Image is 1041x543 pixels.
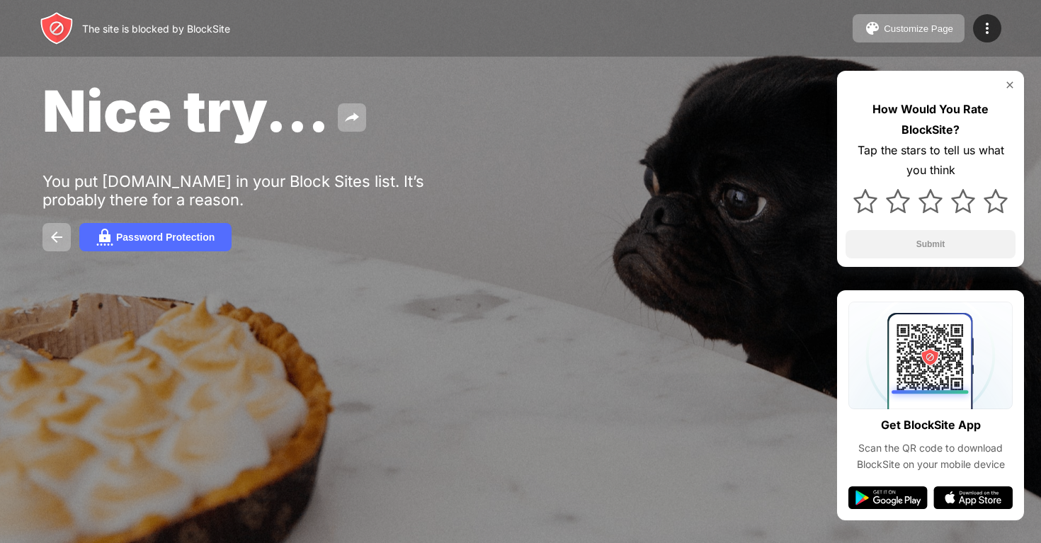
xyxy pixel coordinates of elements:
div: Get BlockSite App [881,415,981,435]
img: star.svg [853,189,877,213]
button: Submit [846,230,1016,258]
img: star.svg [951,189,975,213]
div: How Would You Rate BlockSite? [846,99,1016,140]
iframe: Banner [42,365,377,527]
span: Nice try... [42,76,329,145]
img: qrcode.svg [848,302,1013,409]
img: rate-us-close.svg [1004,79,1016,91]
div: Tap the stars to tell us what you think [846,140,1016,181]
img: back.svg [48,229,65,246]
div: Password Protection [116,232,215,243]
img: pallet.svg [864,20,881,37]
img: star.svg [886,189,910,213]
button: Password Protection [79,223,232,251]
img: header-logo.svg [40,11,74,45]
div: Scan the QR code to download BlockSite on your mobile device [848,440,1013,472]
img: menu-icon.svg [979,20,996,37]
img: google-play.svg [848,486,928,509]
div: You put [DOMAIN_NAME] in your Block Sites list. It’s probably there for a reason. [42,172,480,209]
button: Customize Page [853,14,965,42]
div: The site is blocked by BlockSite [82,23,230,35]
img: star.svg [984,189,1008,213]
img: password.svg [96,229,113,246]
div: Customize Page [884,23,953,34]
img: share.svg [343,109,360,126]
img: app-store.svg [933,486,1013,509]
img: star.svg [918,189,943,213]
